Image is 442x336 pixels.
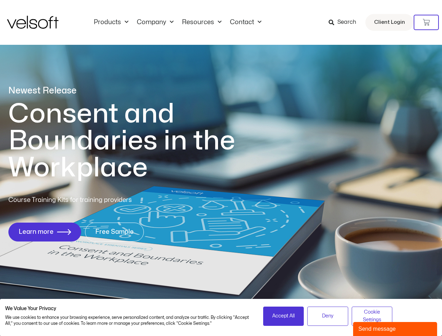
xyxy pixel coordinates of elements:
a: ProductsMenu Toggle [90,19,133,26]
a: CompanyMenu Toggle [133,19,178,26]
a: Client Login [365,14,414,31]
a: Free Sample [85,223,144,241]
span: Learn more [19,229,54,236]
p: We use cookies to enhance your browsing experience, serve personalized content, and analyze our t... [5,315,253,327]
nav: Menu [90,19,266,26]
h1: Consent and Boundaries in the Workplace [8,100,264,181]
button: Adjust cookie preferences [352,307,393,326]
a: Search [329,16,361,28]
p: Newest Release [8,85,264,97]
span: Client Login [374,18,405,27]
iframe: chat widget [353,321,439,336]
button: Accept all cookies [263,307,304,326]
span: Search [337,18,356,27]
img: Velsoft Training Materials [7,16,58,29]
span: Accept All [272,312,295,320]
button: Deny all cookies [307,307,348,326]
a: ContactMenu Toggle [226,19,266,26]
span: Free Sample [95,229,134,236]
h2: We Value Your Privacy [5,306,253,312]
a: Learn more [8,223,81,241]
a: ResourcesMenu Toggle [178,19,226,26]
p: Course Training Kits for training providers [8,195,183,205]
span: Cookie Settings [356,308,388,324]
span: Deny [322,312,334,320]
